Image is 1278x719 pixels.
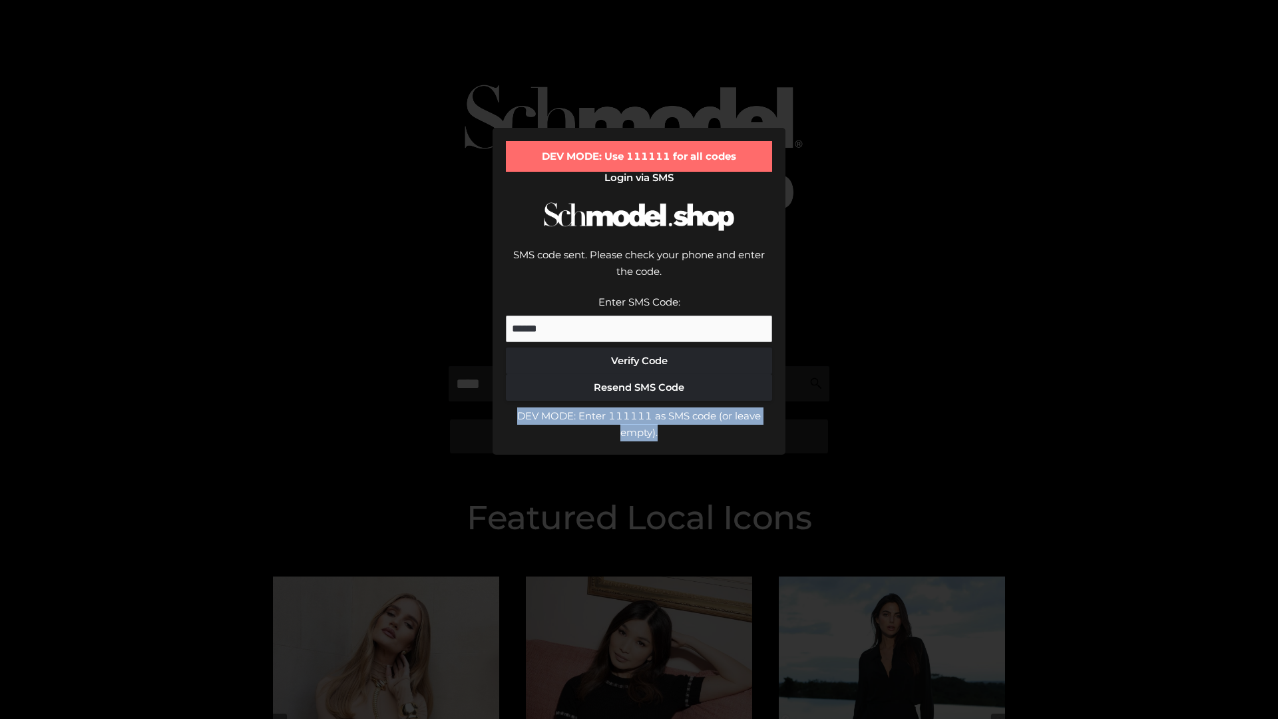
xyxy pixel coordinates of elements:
div: DEV MODE: Use 111111 for all codes [506,141,772,172]
div: DEV MODE: Enter 111111 as SMS code (or leave empty). [506,407,772,441]
h2: Login via SMS [506,172,772,184]
label: Enter SMS Code: [598,296,680,308]
button: Verify Code [506,348,772,374]
img: Schmodel Logo [539,190,739,243]
button: Resend SMS Code [506,374,772,401]
div: SMS code sent. Please check your phone and enter the code. [506,246,772,294]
